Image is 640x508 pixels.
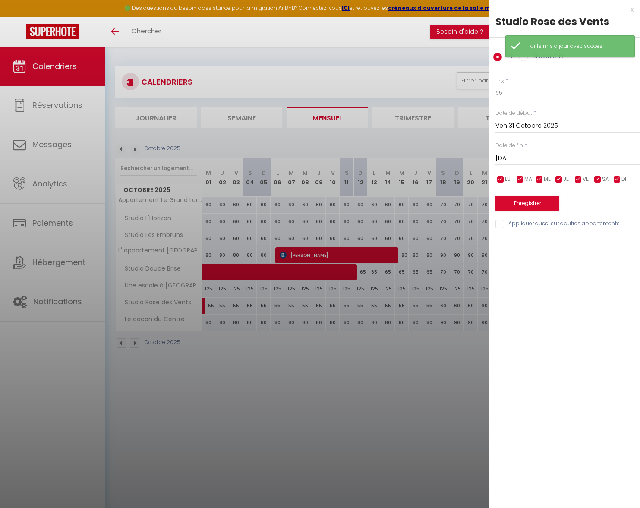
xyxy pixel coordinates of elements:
[495,196,559,211] button: Enregistrer
[502,53,515,62] label: Prix
[495,109,532,117] label: Date de début
[7,3,33,29] button: Ouvrir le widget de chat LiveChat
[495,77,504,85] label: Prix
[527,42,626,50] div: Tarifs mis à jour avec succès
[505,175,511,183] span: LU
[495,142,523,150] label: Date de fin
[489,4,634,15] div: x
[602,175,609,183] span: SA
[544,175,551,183] span: ME
[583,175,589,183] span: VE
[563,175,569,183] span: JE
[495,15,634,28] div: Studio Rose des Vents
[621,175,626,183] span: DI
[524,175,532,183] span: MA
